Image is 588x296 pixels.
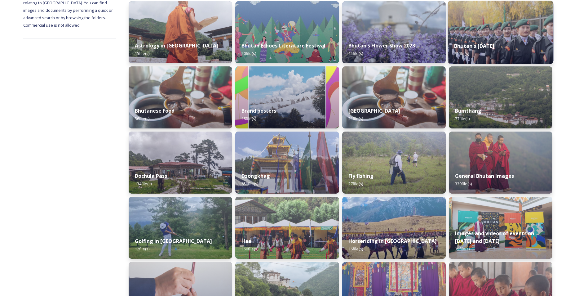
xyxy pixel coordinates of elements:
img: by%2520Ugyen%2520Wangchuk14.JPG [342,132,446,194]
strong: Haa [241,238,251,244]
strong: Dzongkhag [241,173,270,179]
img: Bumthang%2520180723%2520by%2520Amp%2520Sripimanwat-20.jpg [449,66,552,128]
img: 2022-10-01%252011.41.43.jpg [129,132,232,194]
strong: Bhutanese Food [135,107,175,114]
span: 27 file(s) [348,181,363,186]
img: Haa%2520Summer%2520Festival1.jpeg [235,197,339,259]
span: 650 file(s) [241,181,258,186]
strong: Golfing in [GEOGRAPHIC_DATA] [135,238,212,244]
span: 12 file(s) [135,246,149,252]
strong: [GEOGRAPHIC_DATA] [348,107,400,114]
span: 15 file(s) [135,51,149,56]
img: Horseriding%2520in%2520Bhutan2.JPG [342,197,446,259]
span: 21 file(s) [348,116,363,121]
strong: Fly fishing [348,173,374,179]
span: 22 file(s) [454,51,469,56]
strong: Bhutan's Flower Show 2023 [348,42,415,49]
span: 160 file(s) [241,246,258,252]
strong: Dochula Pass [135,173,167,179]
span: 15 file(s) [348,51,363,56]
span: 339 file(s) [455,181,472,186]
span: 50 file(s) [241,51,256,56]
img: Bumdeling%2520090723%2520by%2520Amp%2520Sripimanwat-4.jpg [129,66,232,128]
img: A%2520guest%2520with%2520new%2520signage%2520at%2520the%2520airport.jpeg [449,197,552,259]
strong: Images and videos of events on [DATE] and [DATE] [455,230,534,244]
img: Bhutan%2520National%2520Day10.jpg [448,1,553,64]
strong: Horseriding in [GEOGRAPHIC_DATA] [348,238,437,244]
span: 134 file(s) [135,181,152,186]
img: _SCH1465.jpg [129,1,232,63]
img: MarcusWestbergBhutanHiRes-23.jpg [449,132,552,194]
img: Bumdeling%2520090723%2520by%2520Amp%2520Sripimanwat-4%25202.jpg [342,66,446,128]
strong: Brand posters [241,107,276,114]
img: Bhutan_Believe_800_1000_4.jpg [235,66,339,128]
strong: Astrology in [GEOGRAPHIC_DATA] [135,42,218,49]
span: 56 file(s) [135,116,149,121]
img: IMG_0877.jpeg [129,197,232,259]
strong: General Bhutan Images [455,173,514,179]
strong: Bhutan Echoes Literature Festival [241,42,325,49]
img: Festival%2520Header.jpg [235,132,339,194]
strong: Bhutan's [DATE] [454,43,494,49]
span: 18 file(s) [241,116,256,121]
img: Bhutan%2520Echoes7.jpg [235,1,339,63]
span: 77 file(s) [455,116,470,121]
span: 16 file(s) [348,246,363,252]
strong: Bumthang [455,107,481,114]
span: 35 file(s) [455,246,470,252]
img: Bhutan%2520Flower%2520Show2.jpg [342,1,446,63]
